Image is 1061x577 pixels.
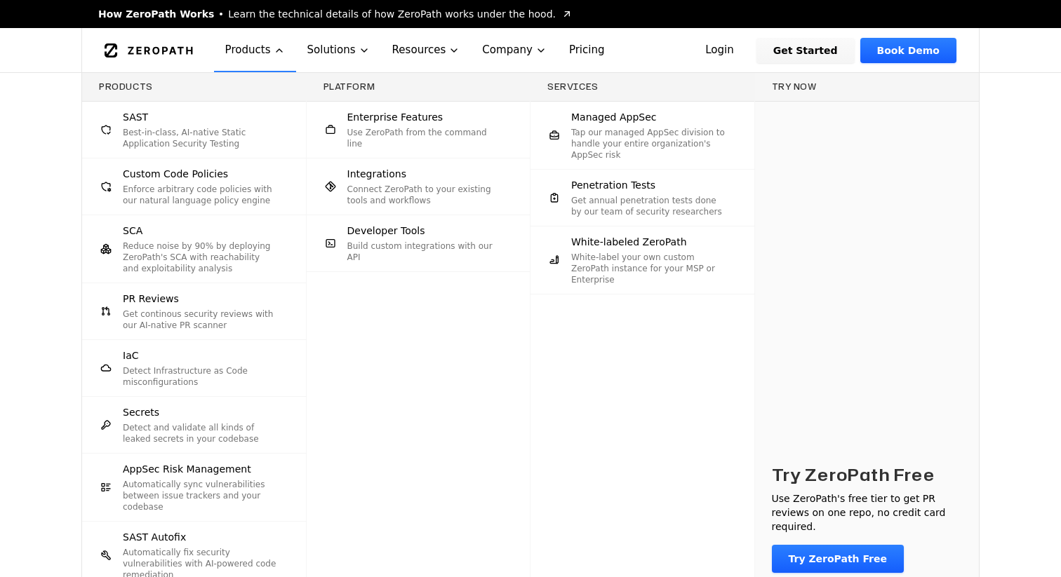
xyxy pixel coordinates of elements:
[82,340,306,396] a: IaCDetect Infrastructure as Code misconfigurations
[82,397,306,453] a: SecretsDetect and validate all kinds of leaked secrets in your codebase
[772,491,963,534] p: Use ZeroPath's free tier to get PR reviews on one repo, no credit card required.
[530,102,754,169] a: Managed AppSecTap our managed AppSec division to handle your entire organization's AppSec risk
[347,240,502,263] p: Build custom integrations with our API
[82,158,306,215] a: Custom Code PoliciesEnforce arbitrary code policies with our natural language policy engine
[123,405,159,419] span: Secrets
[558,28,616,72] a: Pricing
[123,110,148,124] span: SAST
[772,81,963,93] h3: Try now
[98,7,214,21] span: How ZeroPath Works
[123,308,278,331] p: Get continous security reviews with our AI-native PR scanner
[347,167,406,181] span: Integrations
[123,530,186,544] span: SAST Autofix
[82,102,306,158] a: SASTBest-in-class, AI-native Static Application Security Testing
[347,184,502,206] p: Connect ZeroPath to your existing tools and workflows
[123,348,138,362] span: IaC
[860,38,956,63] a: Book Demo
[228,7,556,21] span: Learn the technical details of how ZeroPath works under the hood.
[307,158,530,215] a: IntegrationsConnect ZeroPath to your existing tools and workflows
[307,102,530,158] a: Enterprise FeaturesUse ZeroPath from the command line
[123,292,179,306] span: PR Reviews
[123,167,228,181] span: Custom Code Policies
[123,184,278,206] p: Enforce arbitrary code policies with our natural language policy engine
[82,283,306,339] a: PR ReviewsGet continous security reviews with our AI-native PR scanner
[347,224,425,238] span: Developer Tools
[123,127,278,149] p: Best-in-class, AI-native Static Application Security Testing
[123,422,278,444] p: Detect and validate all kinds of leaked secrets in your codebase
[98,7,573,21] a: How ZeroPath WorksLearn the technical details of how ZeroPath works under the hood.
[82,454,306,521] a: AppSec Risk ManagementAutomatically sync vulnerabilities between issue trackers and your codebase
[571,127,726,161] p: Tap our managed AppSec division to handle your entire organization's AppSec risk
[307,215,530,271] a: Developer ToolsBuild custom integrations with our API
[81,28,980,72] nav: Global
[530,226,754,294] a: White-labeled ZeroPathWhite-label your own custom ZeroPath instance for your MSP or Enterprise
[471,28,558,72] button: Company
[571,110,657,124] span: Managed AppSec
[214,28,296,72] button: Products
[571,195,726,217] p: Get annual penetration tests done by our team of security researchers
[688,38,751,63] a: Login
[347,127,502,149] p: Use ZeroPath from the command line
[123,240,278,274] p: Reduce noise by 90% by deploying ZeroPath's SCA with reachability and exploitability analysis
[571,235,687,249] span: White-labeled ZeroPath
[347,110,443,124] span: Enterprise Features
[530,170,754,226] a: Penetration TestsGet annual penetration tests done by our team of security researchers
[756,38,855,63] a: Get Started
[323,81,514,93] h3: Platform
[772,545,905,573] a: Try ZeroPath Free
[571,252,726,285] p: White-label your own custom ZeroPath instance for your MSP or Enterprise
[123,462,251,476] span: AppSec Risk Management
[123,224,142,238] span: SCA
[296,28,381,72] button: Solutions
[82,215,306,283] a: SCAReduce noise by 90% by deploying ZeroPath's SCA with reachability and exploitability analysis
[547,81,738,93] h3: Services
[381,28,472,72] button: Resources
[99,81,289,93] h3: Products
[571,178,655,192] span: Penetration Tests
[123,365,278,388] p: Detect Infrastructure as Code misconfigurations
[123,479,278,512] p: Automatically sync vulnerabilities between issue trackers and your codebase
[772,463,935,486] h3: Try ZeroPath Free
